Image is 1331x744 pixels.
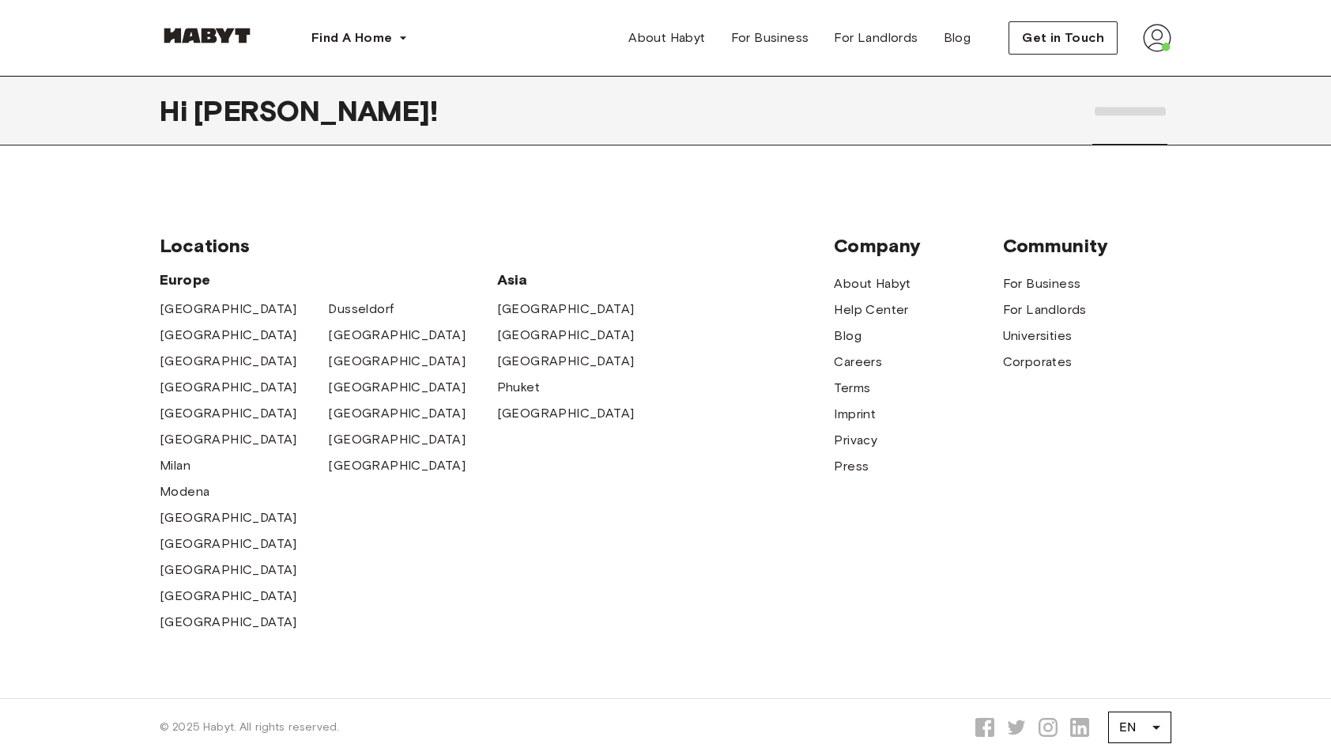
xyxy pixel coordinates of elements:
a: [GEOGRAPHIC_DATA] [497,326,635,345]
a: [GEOGRAPHIC_DATA] [160,404,297,423]
a: Careers [834,353,882,372]
a: For Landlords [821,22,930,54]
a: Help Center [834,300,908,319]
a: Blog [834,327,862,346]
a: Terms [834,379,870,398]
span: About Habyt [628,28,705,47]
a: [GEOGRAPHIC_DATA] [328,378,466,397]
a: For Business [1003,274,1081,293]
span: Community [1003,234,1171,258]
a: [GEOGRAPHIC_DATA] [328,430,466,449]
span: Locations [160,234,834,258]
a: About Habyt [616,22,718,54]
span: Get in Touch [1022,28,1104,47]
img: avatar [1143,24,1171,52]
a: [GEOGRAPHIC_DATA] [160,534,297,553]
a: Dusseldorf [328,300,394,319]
a: [GEOGRAPHIC_DATA] [328,352,466,371]
a: [GEOGRAPHIC_DATA] [160,378,297,397]
span: Blog [944,28,971,47]
a: [GEOGRAPHIC_DATA] [328,326,466,345]
a: Milan [160,456,190,475]
a: [GEOGRAPHIC_DATA] [160,508,297,527]
a: Press [834,457,869,476]
a: Imprint [834,405,876,424]
a: [GEOGRAPHIC_DATA] [497,352,635,371]
a: [GEOGRAPHIC_DATA] [160,430,297,449]
a: [GEOGRAPHIC_DATA] [160,613,297,632]
span: Asia [497,270,665,289]
a: [GEOGRAPHIC_DATA] [497,404,635,423]
a: [GEOGRAPHIC_DATA] [497,300,635,319]
span: Hi [160,94,194,127]
a: [GEOGRAPHIC_DATA] [160,352,297,371]
button: Get in Touch [1009,21,1118,55]
span: For Business [731,28,809,47]
img: Habyt [160,28,255,43]
div: user profile tabs [1088,76,1171,145]
a: Universities [1003,327,1073,346]
a: [GEOGRAPHIC_DATA] [160,561,297,580]
a: [GEOGRAPHIC_DATA] [328,456,466,475]
a: [GEOGRAPHIC_DATA] [328,404,466,423]
a: About Habyt [834,274,911,293]
a: For Landlords [1003,300,1087,319]
a: [GEOGRAPHIC_DATA] [160,300,297,319]
button: Find A Home [299,22,420,54]
a: Blog [931,22,984,54]
span: [PERSON_NAME] ! [194,94,438,127]
span: Find A Home [311,28,392,47]
a: [GEOGRAPHIC_DATA] [160,587,297,606]
a: Modena [160,482,209,501]
span: Europe [160,270,497,289]
a: Corporates [1003,353,1073,372]
a: For Business [718,22,822,54]
span: Company [834,234,1002,258]
span: For Landlords [834,28,918,47]
a: Phuket [497,378,540,397]
span: © 2025 Habyt. All rights reserved. [160,719,339,735]
a: [GEOGRAPHIC_DATA] [160,326,297,345]
a: Privacy [834,431,877,450]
